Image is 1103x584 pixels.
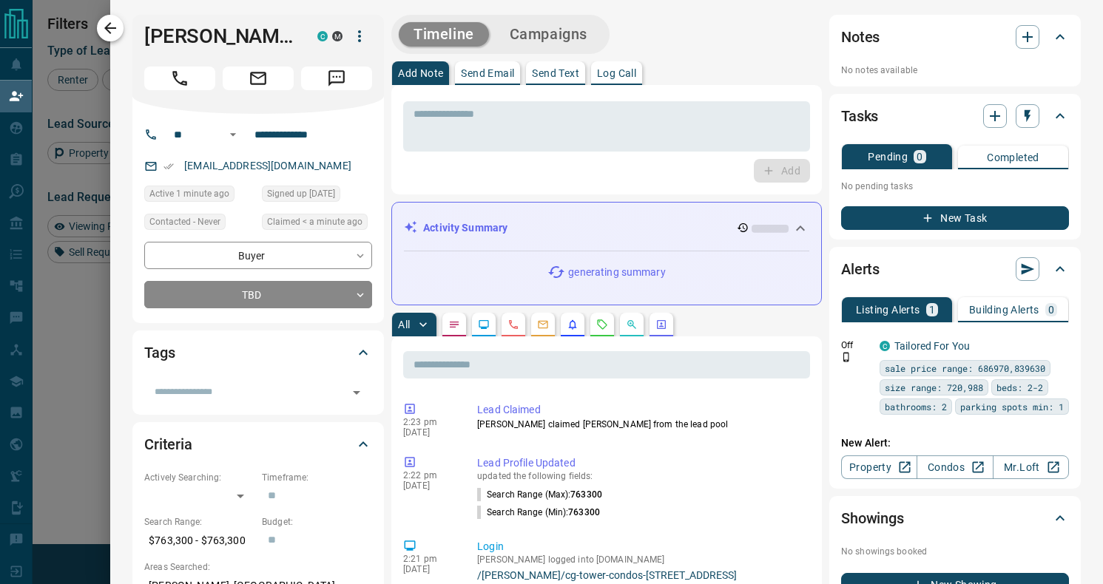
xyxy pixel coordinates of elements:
[655,319,667,330] svg: Agent Actions
[267,214,362,229] span: Claimed < a minute ago
[960,399,1064,414] span: parking spots min: 1
[403,417,455,427] p: 2:23 pm
[894,340,970,352] a: Tailored For You
[144,242,372,269] div: Buyer
[885,380,983,395] span: size range: 720,988
[262,471,372,484] p: Timeframe:
[423,220,507,236] p: Activity Summary
[841,19,1069,55] div: Notes
[346,382,367,403] button: Open
[477,402,804,418] p: Lead Claimed
[477,539,804,554] p: Login
[399,22,489,47] button: Timeline
[596,319,608,330] svg: Requests
[841,339,871,352] p: Off
[568,507,600,517] span: 763300
[223,67,294,90] span: Email
[144,471,254,484] p: Actively Searching:
[144,67,215,90] span: Call
[398,319,410,330] p: All
[301,67,372,90] span: Message
[929,305,935,315] p: 1
[841,25,880,49] h2: Notes
[478,319,490,330] svg: Lead Browsing Activity
[267,186,335,201] span: Signed up [DATE]
[477,471,804,481] p: updated the following fields:
[163,161,174,172] svg: Email Verified
[477,569,804,581] a: /[PERSON_NAME]/cg-tower-condos-[STREET_ADDRESS]
[403,481,455,491] p: [DATE]
[626,319,638,330] svg: Opportunities
[841,352,851,362] svg: Push Notification Only
[404,214,809,242] div: Activity Summary
[144,24,295,48] h1: [PERSON_NAME]
[149,214,220,229] span: Contacted - Never
[841,455,917,479] a: Property
[144,335,372,370] div: Tags
[841,257,880,281] h2: Alerts
[841,175,1069,197] p: No pending tasks
[477,455,804,471] p: Lead Profile Updated
[841,545,1069,558] p: No showings booked
[597,68,636,78] p: Log Call
[841,500,1069,536] div: Showings
[262,186,372,206] div: Mon Mar 20 2023
[262,214,372,234] div: Sun Aug 17 2025
[144,341,175,364] h2: Tags
[144,529,254,553] p: $763,300 - $763,300
[567,319,579,330] svg: Listing Alerts
[144,432,192,456] h2: Criteria
[144,281,372,308] div: TBD
[144,427,372,462] div: Criteria
[568,265,665,280] p: generating summary
[841,206,1069,230] button: New Task
[841,98,1069,134] div: Tasks
[461,68,514,78] p: Send Email
[841,251,1069,287] div: Alerts
[477,488,602,501] p: Search Range (Max) :
[996,380,1043,395] span: beds: 2-2
[841,104,878,128] h2: Tasks
[403,427,455,438] p: [DATE]
[570,489,602,500] span: 763300
[149,186,229,201] span: Active 1 minute ago
[398,68,443,78] p: Add Note
[993,455,1069,479] a: Mr.Loft
[841,435,1069,451] p: New Alert:
[477,418,804,431] p: [PERSON_NAME] claimed [PERSON_NAME] from the lead pool
[317,31,328,41] div: condos.ca
[262,515,372,529] p: Budget:
[969,305,1039,315] p: Building Alerts
[495,22,602,47] button: Campaigns
[532,68,579,78] p: Send Text
[184,160,351,172] a: [EMAIL_ADDRESS][DOMAIN_NAME]
[144,515,254,529] p: Search Range:
[917,455,993,479] a: Condos
[917,152,922,162] p: 0
[880,341,890,351] div: condos.ca
[403,564,455,574] p: [DATE]
[477,506,600,519] p: Search Range (Min) :
[868,152,908,162] p: Pending
[403,470,455,481] p: 2:22 pm
[1048,305,1054,315] p: 0
[856,305,920,315] p: Listing Alerts
[403,554,455,564] p: 2:21 pm
[144,560,372,574] p: Areas Searched:
[841,64,1069,77] p: No notes available
[224,126,242,143] button: Open
[507,319,519,330] svg: Calls
[987,152,1039,163] p: Completed
[477,554,804,565] p: [PERSON_NAME] logged into [DOMAIN_NAME]
[885,361,1045,376] span: sale price range: 686970,839630
[144,186,254,206] div: Sun Aug 17 2025
[448,319,460,330] svg: Notes
[332,31,343,41] div: mrloft.ca
[537,319,549,330] svg: Emails
[885,399,947,414] span: bathrooms: 2
[841,506,904,530] h2: Showings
